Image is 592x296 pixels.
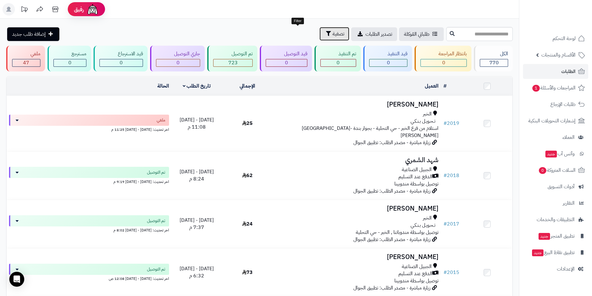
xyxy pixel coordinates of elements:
a: إشعارات التحويلات البنكية [523,113,588,128]
a: التقارير [523,196,588,211]
span: توصيل بواسطة مندوبينا [394,180,438,188]
span: جديد [539,233,550,240]
a: التطبيقات والخدمات [523,212,588,227]
div: 0 [156,59,200,66]
span: تـحـويـل بـنـكـي [411,118,435,125]
div: اخر تحديث: [DATE] - [DATE] 9:19 م [9,178,169,184]
span: الأقسام والمنتجات [541,51,576,59]
a: بانتظار المراجعة 0 [413,46,473,71]
img: logo-2.png [550,17,586,30]
div: Open Intercom Messenger [9,272,24,287]
a: ملغي 47 [5,46,46,71]
span: 0 [68,59,71,66]
span: تطبيق نقاط البيع [531,248,575,257]
a: العميل [425,82,438,90]
span: تصدير الطلبات [365,30,392,38]
img: ai-face.png [86,3,99,16]
span: توصيل بواسطة مندوباتنا , الخبر - حي التحلية [356,229,438,236]
span: # [443,220,447,228]
div: 0 [321,59,356,66]
span: [DATE] - [DATE] 11:08 م [180,116,214,131]
span: 62 [242,172,253,179]
div: قيد التوصيل [266,50,307,57]
span: # [443,269,447,276]
a: الطلبات [523,64,588,79]
div: قيد التنفيذ [369,50,407,57]
a: تطبيق نقاط البيعجديد [523,245,588,260]
span: [DATE] - [DATE] 7:37 م [180,216,214,231]
span: الإعدادات [557,265,575,273]
span: # [443,120,447,127]
a: لوحة التحكم [523,31,588,46]
a: المراجعات والأسئلة1 [523,80,588,95]
span: طلبات الإرجاع [550,100,576,109]
span: [DATE] - [DATE] 6:32 م [180,265,214,280]
span: رفيق [74,6,84,13]
span: العملاء [562,133,575,142]
span: أدوات التسويق [548,182,575,191]
a: قيد التوصيل 0 [259,46,313,71]
div: Filter [291,18,304,25]
div: 723 [213,59,252,66]
span: تطبيق المتجر [538,232,575,240]
span: لوحة التحكم [553,34,576,43]
span: الخبر [423,111,432,118]
a: تحديثات المنصة [16,3,32,17]
span: إضافة طلب جديد [12,30,46,38]
a: السلات المتروكة0 [523,163,588,178]
span: التطبيقات والخدمات [537,215,575,224]
div: بانتظار المراجعة [420,50,467,57]
span: 0 [337,59,340,66]
div: قيد الاسترجاع [99,50,143,57]
span: زيارة مباشرة - مصدر الطلب: تطبيق الجوال [353,187,430,195]
span: جديد [532,249,544,256]
div: اخر تحديث: [DATE] - [DATE] 11:25 م [9,126,169,132]
span: 47 [23,59,29,66]
a: الإجمالي [240,82,255,90]
span: 1 [532,85,540,92]
div: اخر تحديث: [DATE] - [DATE] 8:02 م [9,226,169,233]
span: 723 [228,59,238,66]
span: الجبيل الصناعية [402,263,432,270]
a: وآتس آبجديد [523,146,588,161]
div: 47 [12,59,40,66]
span: 0 [285,59,288,66]
a: قيد التنفيذ 0 [362,46,413,71]
a: الحالة [157,82,169,90]
a: تم التوصيل 723 [206,46,259,71]
span: [DATE] - [DATE] 8:24 م [180,168,214,183]
span: 0 [120,59,123,66]
div: جاري التوصيل [156,50,200,57]
span: وآتس آب [545,149,575,158]
span: تم التوصيل [147,266,165,272]
a: #2019 [443,120,459,127]
h3: [PERSON_NAME] [275,205,438,212]
h3: [PERSON_NAME] [275,253,438,261]
span: السلات المتروكة [538,166,576,175]
span: جديد [545,151,557,157]
a: مسترجع 0 [46,46,93,71]
div: 0 [54,59,86,66]
span: المراجعات والأسئلة [532,84,576,92]
span: 73 [242,269,253,276]
span: 0 [539,167,546,174]
span: استلام من فرع الخبر - حي التحلية - بجوار بندة -[GEOGRAPHIC_DATA][PERSON_NAME] [302,125,438,139]
a: تم التنفيذ 0 [313,46,362,71]
span: توصيل بواسطة مندوبينا [394,277,438,285]
span: تم التوصيل [147,169,165,175]
span: الجبيل الصناعية [402,166,432,173]
div: 0 [100,59,143,66]
span: الخبر [423,215,432,222]
div: 0 [369,59,407,66]
a: أدوات التسويق [523,179,588,194]
span: الدفع عند التسليم [398,270,432,277]
a: العملاء [523,130,588,145]
a: جاري التوصيل 0 [149,46,206,71]
div: اخر تحديث: [DATE] - [DATE] 12:08 ص [9,275,169,281]
div: 0 [266,59,307,66]
div: الكل [480,50,508,57]
span: زيارة مباشرة - مصدر الطلب: تطبيق الجوال [353,139,430,146]
span: 770 [489,59,499,66]
div: 0 [421,59,467,66]
span: 0 [387,59,390,66]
